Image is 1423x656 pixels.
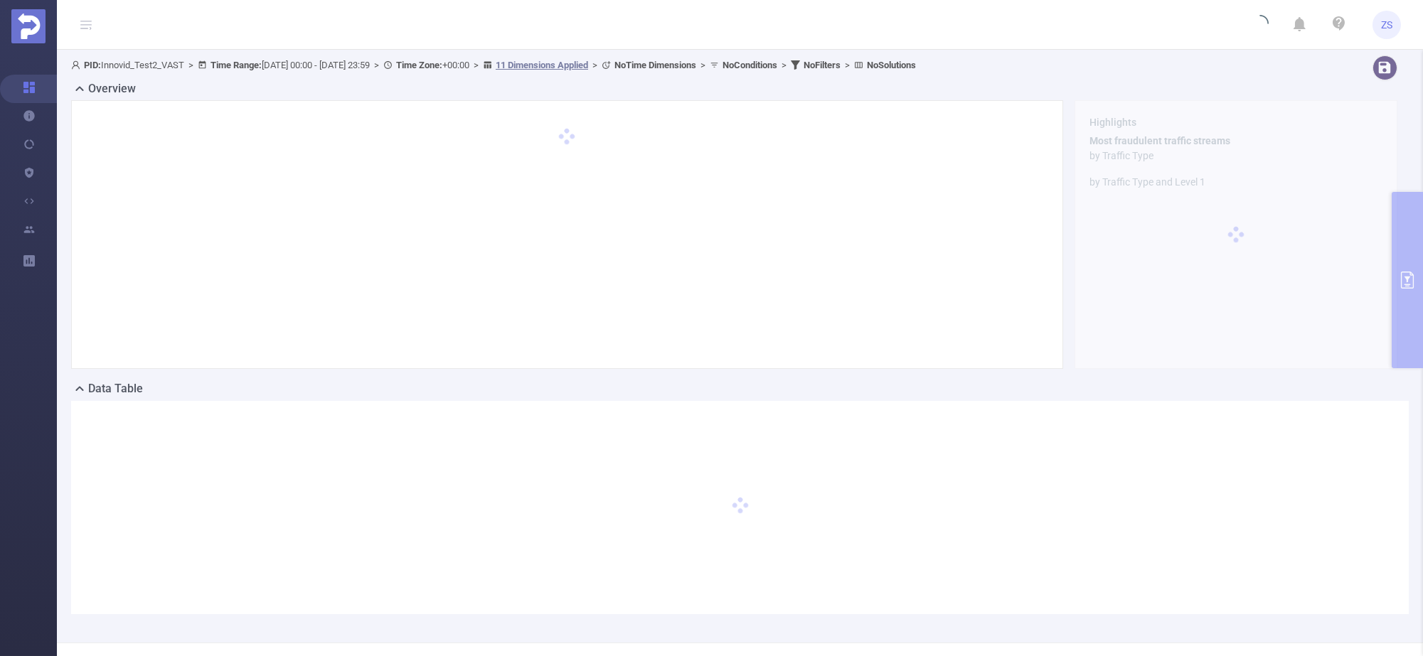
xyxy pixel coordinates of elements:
[84,60,101,70] b: PID:
[841,60,854,70] span: >
[1252,15,1269,35] i: icon: loading
[396,60,442,70] b: Time Zone:
[777,60,791,70] span: >
[88,80,136,97] h2: Overview
[71,60,916,70] span: Innovid_Test2_VAST [DATE] 00:00 - [DATE] 23:59 +00:00
[588,60,602,70] span: >
[867,60,916,70] b: No Solutions
[88,380,143,397] h2: Data Table
[370,60,383,70] span: >
[210,60,262,70] b: Time Range:
[71,60,84,70] i: icon: user
[496,60,588,70] u: 11 Dimensions Applied
[184,60,198,70] span: >
[11,9,46,43] img: Protected Media
[696,60,710,70] span: >
[1381,11,1392,39] span: ZS
[804,60,841,70] b: No Filters
[469,60,483,70] span: >
[723,60,777,70] b: No Conditions
[614,60,696,70] b: No Time Dimensions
